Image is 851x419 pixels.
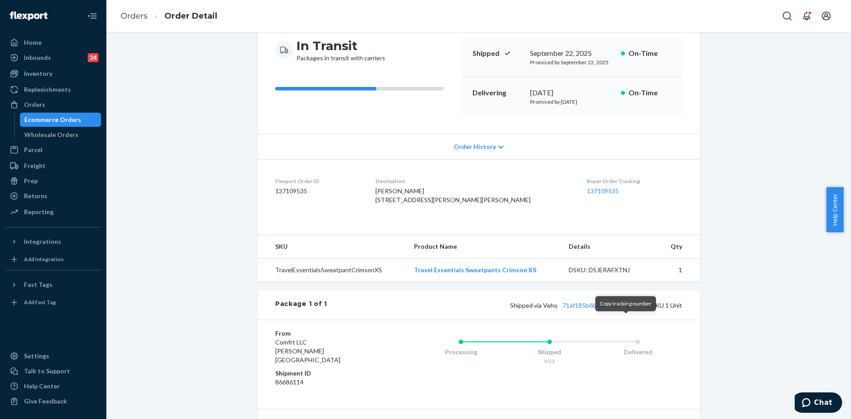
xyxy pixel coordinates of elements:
[24,100,45,109] div: Orders
[375,177,573,185] dt: Destination
[472,48,523,59] p: Shipped
[530,88,614,98] div: [DATE]
[24,192,47,200] div: Returns
[510,302,634,309] span: Shipped via Veho
[5,379,101,393] a: Help Center
[327,299,682,311] div: 1 SKU 1 Unit
[24,161,46,170] div: Freight
[5,82,101,97] a: Replenishments
[275,329,381,338] dt: From
[24,53,51,62] div: Inbounds
[24,397,67,406] div: Give Feedback
[817,7,835,25] button: Open account menu
[24,280,52,289] div: Fast Tags
[5,67,101,81] a: Inventory
[562,235,659,258] th: Details
[414,266,536,274] a: Travel Essentials Sweatpants Crimson XS
[24,38,42,47] div: Home
[5,143,101,157] a: Parcel
[20,128,101,142] a: Wholesale Orders
[83,7,101,25] button: Close Navigation
[5,349,101,363] a: Settings
[24,298,56,306] div: Add Fast Tag
[826,187,843,232] button: Help Center
[587,187,619,195] a: 137109535
[88,53,98,62] div: 24
[5,278,101,292] button: Fast Tags
[778,7,796,25] button: Open Search Box
[5,174,101,188] a: Prep
[407,235,562,258] th: Product Name
[24,367,70,376] div: Talk to Support
[530,59,614,66] p: Promised by September 22, 2025
[505,348,594,356] div: Shipped
[505,357,594,365] div: 9/23
[5,235,101,249] button: Integrations
[659,235,700,258] th: Qty
[20,113,101,127] a: Ecommerce Orders
[24,382,60,391] div: Help Center
[5,51,101,65] a: Inbounds24
[417,348,505,356] div: Processing
[569,266,652,274] div: DSKU: DSJERAFXTNJ
[275,369,381,378] dt: Shipment ID
[275,378,381,387] dd: 86686114
[275,338,340,364] span: Comfrt LLC [PERSON_NAME][GEOGRAPHIC_DATA]
[5,205,101,219] a: Reporting
[10,12,47,20] img: Flexport logo
[795,392,842,415] iframe: Opens a widget where you can chat to one of our agents
[24,145,43,154] div: Parcel
[593,348,682,356] div: Delivered
[24,85,71,94] div: Replenishments
[24,130,78,139] div: Wholesale Orders
[628,88,671,98] p: On-Time
[5,394,101,408] button: Give Feedback
[659,258,700,282] td: 1
[24,115,81,124] div: Ecommerce Orders
[24,208,54,216] div: Reporting
[562,302,619,309] a: 71af185b6b6b4cf8e
[24,69,52,78] div: Inventory
[628,48,671,59] p: On-Time
[5,98,101,112] a: Orders
[121,11,148,21] a: Orders
[5,159,101,173] a: Freight
[275,299,327,311] div: Package 1 of 1
[5,252,101,266] a: Add Integration
[113,3,224,29] ol: breadcrumbs
[164,11,217,21] a: Order Detail
[258,258,407,282] td: TravelEssentialsSweatpantCrimsonXS
[297,38,385,63] div: Packages in transit with carriers
[297,38,385,54] h3: In Transit
[275,187,361,196] dd: 137109535
[798,7,816,25] button: Open notifications
[454,142,496,151] span: Order History
[530,98,614,106] p: Promised by [DATE]
[275,177,361,185] dt: Flexport Order ID
[530,48,614,59] div: September 22, 2025
[24,176,38,185] div: Prep
[5,364,101,378] button: Talk to Support
[5,189,101,203] a: Returns
[472,88,523,98] p: Delivering
[24,237,61,246] div: Integrations
[24,352,49,360] div: Settings
[24,255,63,263] div: Add Integration
[258,235,407,258] th: SKU
[587,177,682,185] dt: Buyer Order Tracking
[5,295,101,309] a: Add Fast Tag
[375,187,531,204] span: [PERSON_NAME] [STREET_ADDRESS][PERSON_NAME][PERSON_NAME]
[600,300,652,307] span: Copy tracking number
[5,35,101,50] a: Home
